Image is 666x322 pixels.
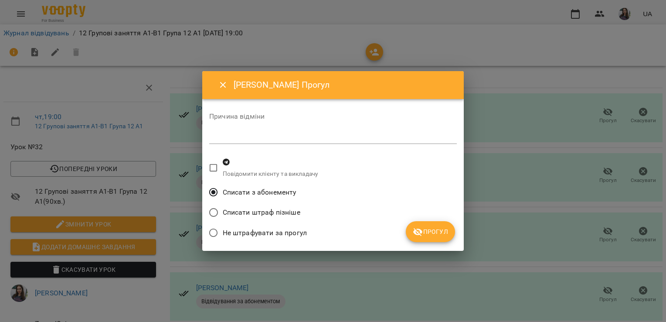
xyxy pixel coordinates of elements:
[209,113,457,120] label: Причина відміни
[234,78,453,92] h6: [PERSON_NAME] Прогул
[223,207,300,218] span: Списати штраф пізніше
[223,170,319,178] p: Повідомити клієнту та викладачу
[223,187,296,198] span: Списати з абонементу
[406,221,455,242] button: Прогул
[223,228,307,238] span: Не штрафувати за прогул
[213,75,234,96] button: Close
[413,226,448,237] span: Прогул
